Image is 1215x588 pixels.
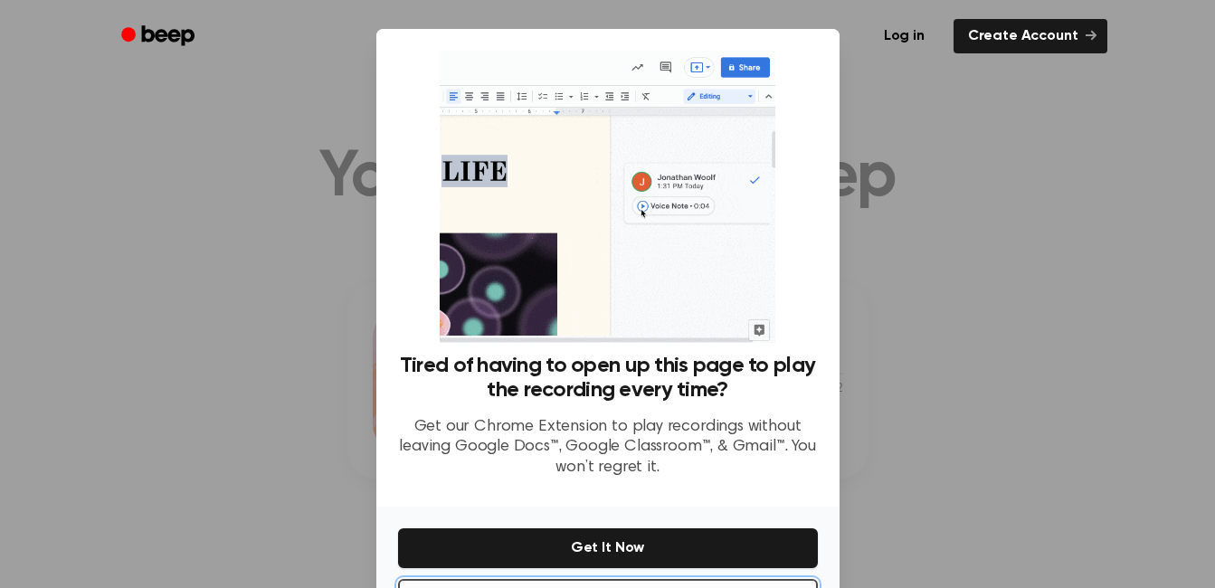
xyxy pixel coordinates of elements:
img: Beep extension in action [440,51,775,343]
button: Get It Now [398,528,818,568]
a: Create Account [954,19,1107,53]
a: Beep [109,19,211,54]
a: Log in [866,15,943,57]
h3: Tired of having to open up this page to play the recording every time? [398,354,818,403]
p: Get our Chrome Extension to play recordings without leaving Google Docs™, Google Classroom™, & Gm... [398,417,818,479]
